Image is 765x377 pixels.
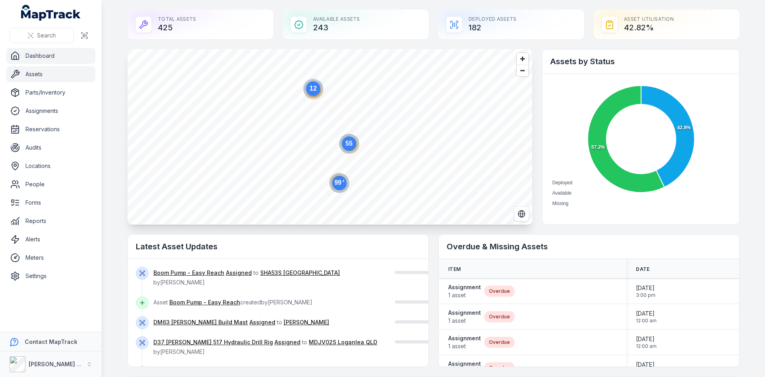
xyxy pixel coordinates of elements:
[309,338,377,346] a: MDJV02S Loganlea QLD
[6,140,95,156] a: Audits
[37,32,56,39] span: Search
[153,269,340,286] span: to by [PERSON_NAME]
[448,291,481,299] span: 1 asset
[517,53,528,65] button: Zoom in
[448,309,481,317] strong: Assignment
[448,317,481,325] span: 1 asset
[448,266,461,272] span: Item
[127,49,532,225] canvas: Map
[552,180,573,186] span: Deployed
[153,319,329,326] span: to
[514,206,529,221] button: Switch to Satellite View
[345,140,353,147] text: 55
[447,241,731,252] h2: Overdue & Missing Assets
[636,343,657,349] span: 12:00 am
[10,28,74,43] button: Search
[6,158,95,174] a: Locations
[6,103,95,119] a: Assignments
[153,318,248,326] a: DM63 [PERSON_NAME] Build Mast
[484,311,515,322] div: Overdue
[275,338,300,346] a: Assigned
[636,310,657,324] time: 7/31/2025, 12:00:00 AM
[448,360,481,376] a: Assignment
[636,284,655,292] span: [DATE]
[153,339,377,355] span: to by [PERSON_NAME]
[636,266,649,272] span: Date
[136,241,420,252] h2: Latest Asset Updates
[550,56,731,67] h2: Assets by Status
[636,284,655,298] time: 9/30/2025, 3:00:00 PM
[25,338,77,345] strong: Contact MapTrack
[284,318,329,326] a: [PERSON_NAME]
[6,213,95,229] a: Reports
[6,250,95,266] a: Meters
[6,48,95,64] a: Dashboard
[636,335,657,349] time: 9/14/2025, 12:00:00 AM
[334,179,345,186] text: 99
[342,179,345,183] tspan: +
[6,268,95,284] a: Settings
[153,269,224,277] a: Boom Pump - Easy Reach
[448,360,481,368] strong: Assignment
[448,334,481,350] a: Assignment1 asset
[448,283,481,299] a: Assignment1 asset
[6,231,95,247] a: Alerts
[484,362,515,373] div: Overdue
[552,201,569,206] span: Missing
[153,338,273,346] a: D37 [PERSON_NAME] 517 Hydraulic Drill Rig
[29,361,94,367] strong: [PERSON_NAME] Group
[6,176,95,192] a: People
[6,195,95,211] a: Forms
[484,286,515,297] div: Overdue
[636,318,657,324] span: 12:00 am
[552,190,571,196] span: Available
[448,309,481,325] a: Assignment1 asset
[517,65,528,76] button: Zoom out
[448,342,481,350] span: 1 asset
[636,361,657,375] time: 9/13/2025, 12:00:00 AM
[169,298,240,306] a: Boom Pump - Easy Reach
[6,121,95,137] a: Reservations
[448,283,481,291] strong: Assignment
[636,292,655,298] span: 3:00 pm
[153,299,312,306] span: Asset created by [PERSON_NAME]
[260,269,340,277] a: SHA53S [GEOGRAPHIC_DATA]
[636,361,657,369] span: [DATE]
[310,85,317,92] text: 12
[6,85,95,101] a: Parts/Inventory
[226,269,252,277] a: Assigned
[448,334,481,342] strong: Assignment
[636,335,657,343] span: [DATE]
[636,310,657,318] span: [DATE]
[484,337,515,348] div: Overdue
[249,318,275,326] a: Assigned
[21,5,81,21] a: MapTrack
[6,66,95,82] a: Assets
